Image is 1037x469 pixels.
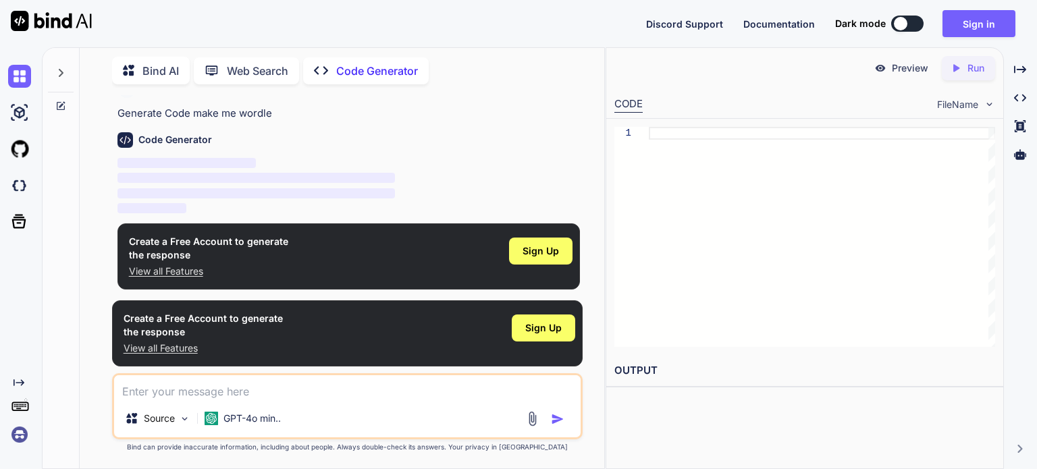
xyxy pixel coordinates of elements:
[138,133,212,146] h6: Code Generator
[874,62,886,74] img: preview
[937,98,978,111] span: FileName
[8,65,31,88] img: chat
[11,11,92,31] img: Bind AI
[525,411,540,426] img: attachment
[112,442,583,452] p: Bind can provide inaccurate information, including about people. Always double-check its answers....
[124,341,283,355] p: View all Features
[523,244,559,258] span: Sign Up
[117,188,395,198] span: ‌
[8,138,31,161] img: githubLight
[606,355,1003,387] h2: OUTPUT
[525,321,562,335] span: Sign Up
[142,63,179,79] p: Bind AI
[179,413,190,424] img: Pick Models
[117,203,187,213] span: ‌
[942,10,1015,37] button: Sign in
[743,17,815,31] button: Documentation
[336,63,418,79] p: Code Generator
[8,174,31,197] img: darkCloudIdeIcon
[646,18,723,30] span: Discord Support
[129,265,288,278] p: View all Features
[743,18,815,30] span: Documentation
[124,312,283,339] h1: Create a Free Account to generate the response
[8,101,31,124] img: ai-studio
[117,158,257,168] span: ‌
[835,17,886,30] span: Dark mode
[129,235,288,262] h1: Create a Free Account to generate the response
[614,127,631,140] div: 1
[984,99,995,110] img: chevron down
[8,423,31,446] img: signin
[144,412,175,425] p: Source
[892,61,928,75] p: Preview
[227,63,288,79] p: Web Search
[551,412,564,426] img: icon
[205,412,218,425] img: GPT-4o mini
[117,106,580,121] p: Generate Code make me wordle
[614,96,643,113] div: CODE
[117,173,395,183] span: ‌
[646,17,723,31] button: Discord Support
[967,61,984,75] p: Run
[223,412,281,425] p: GPT-4o min..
